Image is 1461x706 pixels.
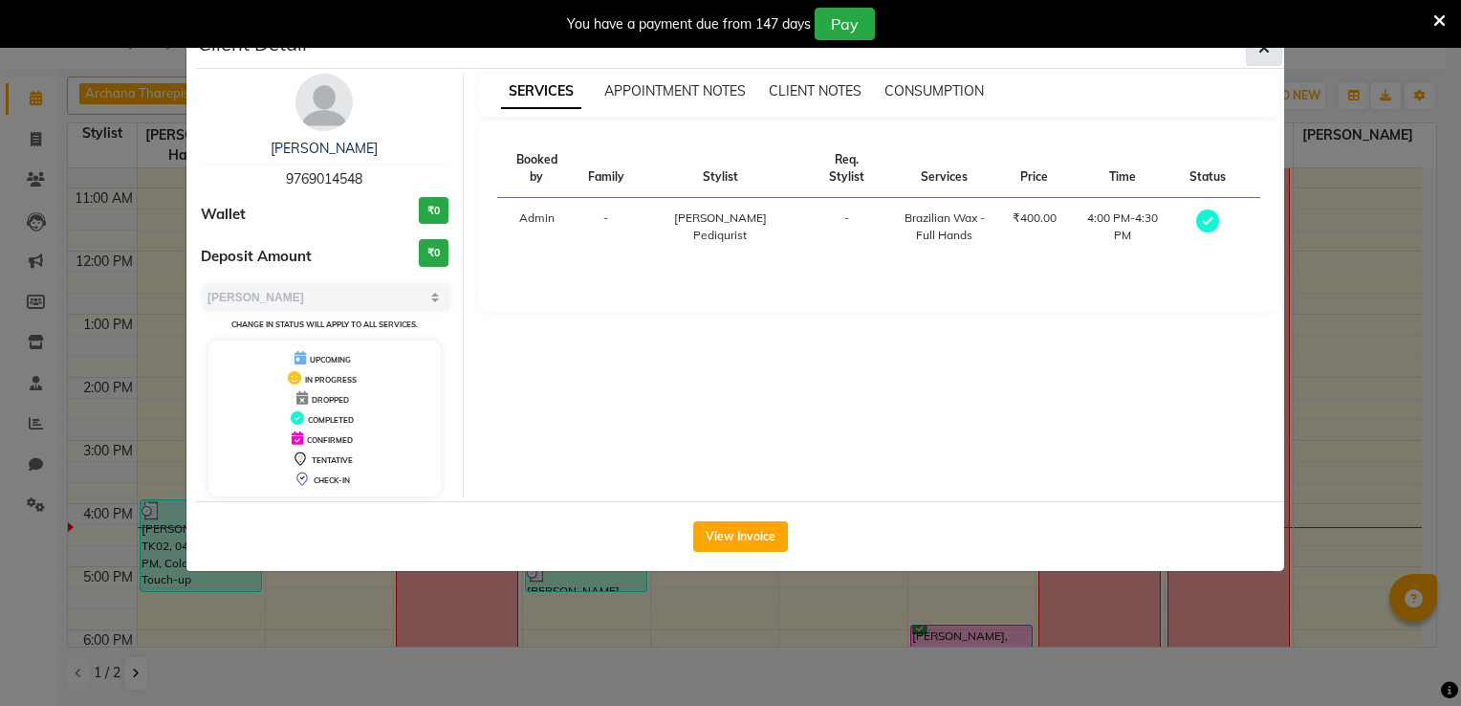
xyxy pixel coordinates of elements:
[310,355,351,364] span: UPCOMING
[815,8,875,40] button: Pay
[567,14,811,34] div: You have a payment due from 147 days
[501,75,581,109] span: SERVICES
[577,140,636,198] th: Family
[201,246,312,268] span: Deposit Amount
[307,435,353,445] span: CONFIRMED
[286,170,362,188] span: 9769014548
[804,140,888,198] th: Req. Stylist
[1068,198,1178,256] td: 4:00 PM-4:30 PM
[888,140,1001,198] th: Services
[308,415,354,425] span: COMPLETED
[1001,140,1068,198] th: Price
[419,239,448,267] h3: ₹0
[900,210,990,244] div: Brazilian Wax - Full Hands
[312,395,349,405] span: DROPPED
[201,204,246,226] span: Wallet
[693,521,788,552] button: View Invoice
[804,198,888,256] td: -
[419,197,448,225] h3: ₹0
[314,475,350,485] span: CHECK-IN
[1013,210,1057,227] div: ₹400.00
[604,82,746,99] span: APPOINTMENT NOTES
[636,140,805,198] th: Stylist
[769,82,861,99] span: CLIENT NOTES
[577,198,636,256] td: -
[295,74,353,131] img: avatar
[884,82,984,99] span: CONSUMPTION
[674,210,767,242] span: [PERSON_NAME] Pediqurist
[497,140,577,198] th: Booked by
[497,198,577,256] td: Admin
[305,375,357,385] span: IN PROGRESS
[312,455,353,465] span: TENTATIVE
[1178,140,1237,198] th: Status
[271,140,378,157] a: [PERSON_NAME]
[1068,140,1178,198] th: Time
[231,320,418,329] small: Change in status will apply to all services.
